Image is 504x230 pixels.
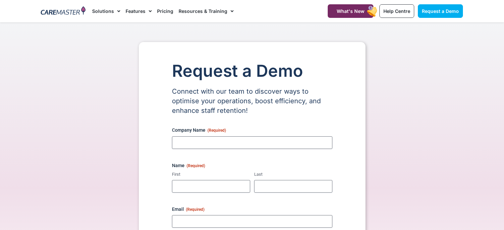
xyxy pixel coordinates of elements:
span: (Required) [207,128,226,133]
legend: Name [172,162,205,169]
p: Connect with our team to discover ways to optimise your operations, boost efficiency, and enhance... [172,87,332,115]
a: Request a Demo [418,4,463,18]
span: (Required) [186,207,204,212]
h1: Request a Demo [172,62,332,80]
label: First [172,171,250,178]
img: CareMaster Logo [41,6,85,16]
span: Request a Demo [422,8,459,14]
a: What's New [328,4,373,18]
span: (Required) [187,163,205,168]
label: Last [254,171,332,178]
span: Help Centre [383,8,410,14]
label: Company Name [172,127,332,133]
label: Email [172,206,332,212]
span: What's New [337,8,364,14]
a: Help Centre [379,4,414,18]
